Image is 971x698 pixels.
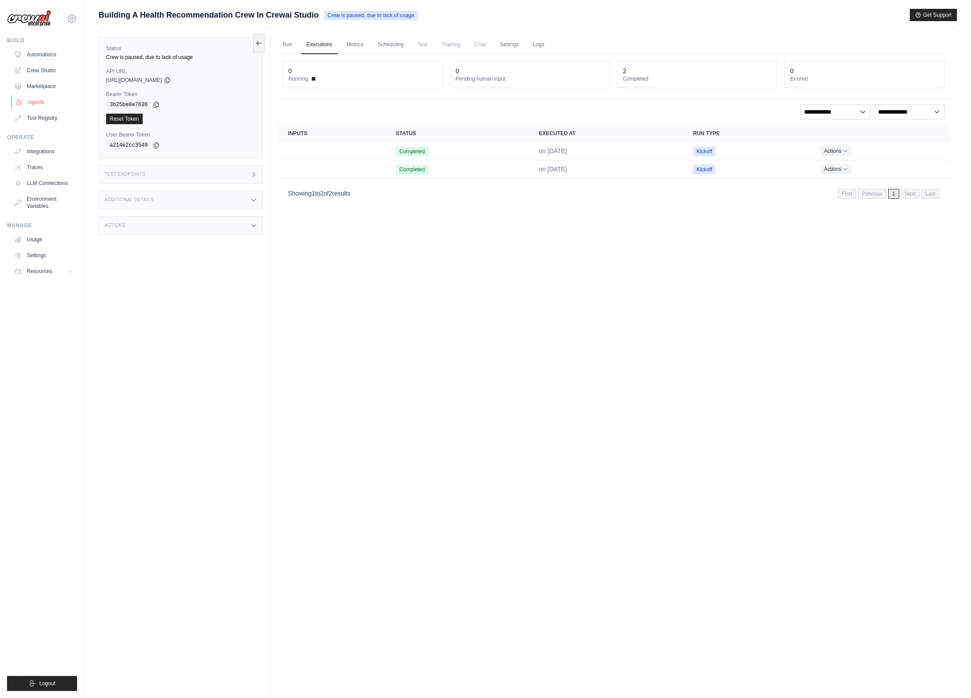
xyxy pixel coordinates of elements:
span: 1 [312,190,315,197]
button: Actions for execution [820,146,852,156]
label: Bearer Token [106,91,255,98]
h3: Test Endpoints [104,172,146,177]
nav: Pagination [277,182,950,204]
label: User Bearer Token [106,131,255,138]
h3: Actions [104,223,126,228]
a: Settings [495,36,524,54]
span: 2 [320,190,324,197]
time: July 15, 2025 at 09:27 CST [539,148,567,155]
div: 0 [288,66,292,75]
div: Build [7,37,77,44]
a: Usage [11,233,77,247]
a: Executions [301,36,338,54]
time: July 15, 2025 at 09:25 CST [539,166,567,173]
code: 3b25be8e7636 [106,100,151,110]
span: Resources [27,268,52,275]
span: Running [288,75,308,82]
th: Executed at [528,125,683,142]
span: Building A Health Recommendation Crew In Crewai Studio [99,9,319,21]
span: Completed [396,165,428,174]
div: Crew is paused, due to lack of usage [106,54,255,61]
section: Crew executions table [277,125,950,204]
label: API URL [106,68,255,75]
dt: Completed [623,75,772,82]
span: Logout [39,680,55,687]
th: Status [385,125,528,142]
img: Logo [7,10,51,27]
a: Logs [528,36,550,54]
span: Previous [858,189,886,199]
a: Integrations [11,144,77,159]
a: Environment Variables [11,192,77,213]
a: Scheduling [372,36,409,54]
code: a214e2cc3549 [106,140,151,151]
span: Last [921,189,939,199]
button: Logout [7,676,77,691]
th: Inputs [277,125,385,142]
div: 0 [790,66,794,75]
span: Training is not available until the deployment is complete [436,36,466,53]
h3: Additional Details [104,197,154,203]
dt: Errored [790,75,939,82]
span: Kickoff [693,165,716,174]
button: Get Support [910,9,957,21]
span: Kickoff [693,147,716,156]
span: 1 [888,189,899,199]
span: Completed [396,147,428,156]
div: Operate [7,134,77,141]
div: 2 [623,66,626,75]
a: Agents [11,95,78,109]
dt: Pending human input [456,75,605,82]
a: Tool Registry [11,111,77,125]
button: Resources [11,264,77,278]
a: Reset Token [106,114,143,124]
span: Chat is not available until the deployment is complete [469,36,491,53]
span: First [838,189,856,199]
a: LLM Connections [11,176,77,190]
span: 2 [329,190,332,197]
p: Showing to of results [288,189,351,198]
div: 0 [456,66,459,75]
span: Next [901,189,920,199]
button: Actions for execution [820,164,852,174]
a: Automations [11,48,77,62]
th: Run Type [683,125,810,142]
a: Settings [11,248,77,262]
label: Status [106,45,255,52]
span: Test [413,36,433,53]
span: Crew is paused, due to lack of usage [324,11,418,20]
a: Metrics [341,36,369,54]
a: Crew Studio [11,63,77,78]
nav: Pagination [838,189,939,199]
a: Marketplace [11,79,77,93]
div: Manage [7,222,77,229]
a: Run [277,36,298,54]
span: [URL][DOMAIN_NAME] [106,77,162,84]
a: Traces [11,160,77,174]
